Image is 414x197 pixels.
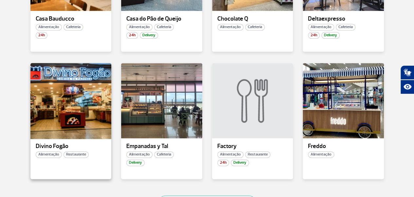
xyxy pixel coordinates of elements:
[36,24,62,30] span: Alimentação
[126,24,153,30] span: Alimentação
[245,24,265,30] span: Cafeteria
[126,16,197,22] p: Casa do Pão de Queijo
[308,151,334,158] span: Alimentação
[217,159,229,166] span: 24h
[308,32,320,39] span: 24h
[400,80,414,94] button: Abrir recursos assistivos.
[126,143,197,150] p: Empanadas y Tal
[36,151,62,158] span: Alimentação
[245,151,270,158] span: Restaurante
[36,32,47,39] span: 24h
[308,16,379,22] p: Deltaexpresso
[36,143,106,150] p: Divino Fogão
[36,16,106,22] p: Casa Bauducco
[336,24,355,30] span: Cafeteria
[308,143,379,150] p: Freddo
[400,65,414,94] div: Plugin de acessibilidade da Hand Talk.
[217,151,243,158] span: Alimentação
[154,24,174,30] span: Cafeteria
[63,24,83,30] span: Cafeteria
[154,151,174,158] span: Cafeteria
[126,159,145,166] span: Delivery
[63,151,89,158] span: Restaurante
[126,151,153,158] span: Alimentação
[217,24,243,30] span: Alimentação
[321,32,340,39] span: Delivery
[308,24,334,30] span: Alimentação
[217,143,288,150] p: Factory
[140,32,158,39] span: Delivery
[400,65,414,80] button: Abrir tradutor de língua de sinais.
[126,32,138,39] span: 24h
[217,16,288,22] p: Chocolate Q
[231,159,249,166] span: Delivery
